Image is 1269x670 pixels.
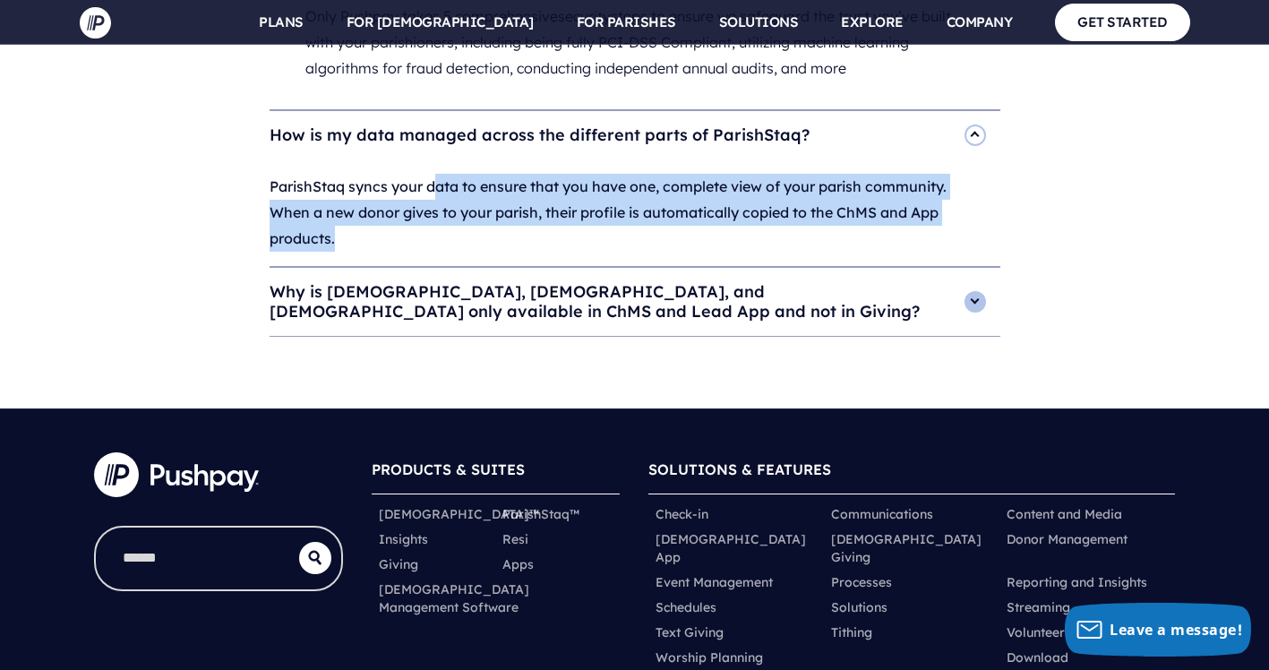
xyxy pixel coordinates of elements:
[379,505,539,523] a: [DEMOGRAPHIC_DATA]™
[831,505,933,523] a: Communications
[372,452,621,494] h6: PRODUCTS & SUITES
[831,573,892,591] a: Processes
[1007,573,1147,591] a: Reporting and Insights
[1007,505,1122,523] a: Content and Media
[656,573,773,591] a: Event Management
[502,530,528,548] a: Resi
[1065,603,1251,657] button: Leave a message!
[648,452,1175,494] h6: SOLUTIONS & FEATURES
[1007,530,1128,548] a: Donor Management
[831,598,887,616] a: Solutions
[656,649,763,666] a: Worship Planning
[1007,598,1070,616] a: Streaming
[270,177,947,247] span: ParishStaq syncs your data to ensure that you have one, complete view of your parish community. W...
[270,111,1000,159] h4: How is my data managed across the different parts of ParishStaq?
[1110,620,1242,640] span: Leave a message!
[270,268,1000,336] h4: Why is [DEMOGRAPHIC_DATA], [DEMOGRAPHIC_DATA], and [DEMOGRAPHIC_DATA] only available in ChMS and ...
[656,505,708,523] a: Check-in
[379,530,428,548] a: Insights
[502,555,534,573] a: Apps
[1055,4,1190,40] a: GET STARTED
[502,505,579,523] a: ParishStaq™
[656,598,716,616] a: Schedules
[831,530,992,566] a: [DEMOGRAPHIC_DATA] Giving
[656,530,817,566] a: [DEMOGRAPHIC_DATA] App
[379,555,418,573] a: Giving
[831,623,872,641] a: Tithing
[656,623,724,641] a: Text Giving
[1007,623,1135,641] a: Volunteer Scheduling
[379,580,529,616] a: [DEMOGRAPHIC_DATA] Management Software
